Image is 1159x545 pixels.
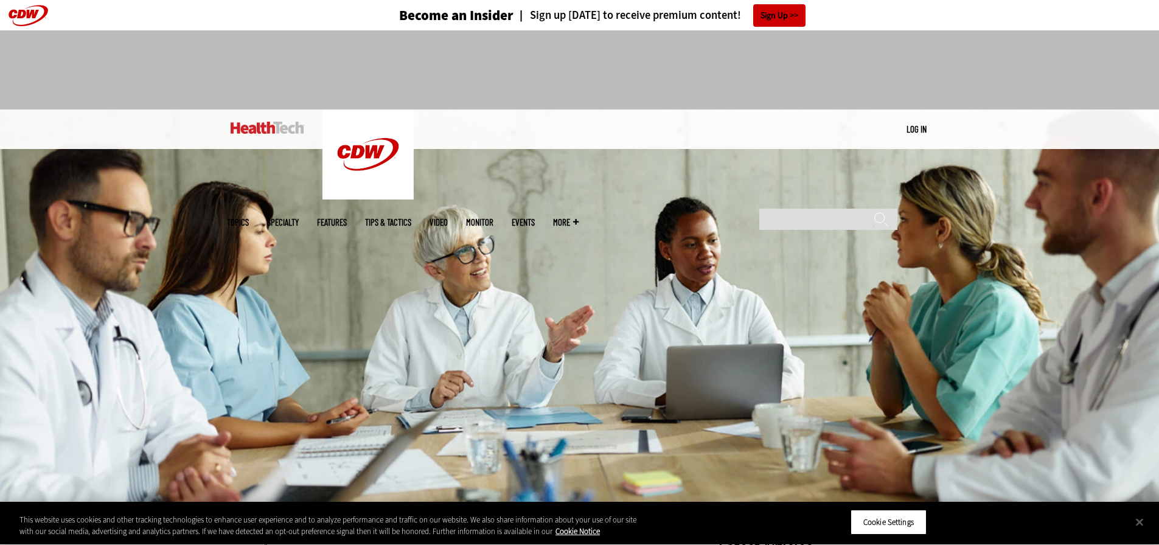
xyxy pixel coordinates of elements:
[512,218,535,227] a: Events
[353,9,513,23] a: Become an Insider
[466,218,493,227] a: MonITor
[227,218,249,227] span: Topics
[555,527,600,537] a: More information about your privacy
[317,218,347,227] a: Features
[365,218,411,227] a: Tips & Tactics
[513,10,741,21] a: Sign up [DATE] to receive premium content!
[553,218,579,227] span: More
[358,43,801,97] iframe: advertisement
[753,4,806,27] a: Sign Up
[430,218,448,227] a: Video
[231,122,304,134] img: Home
[267,218,299,227] span: Specialty
[322,190,414,203] a: CDW
[399,9,513,23] h3: Become an Insider
[19,514,638,538] div: This website uses cookies and other tracking technologies to enhance user experience and to analy...
[907,123,927,134] a: Log in
[322,109,414,200] img: Home
[851,510,927,535] button: Cookie Settings
[1126,509,1153,535] button: Close
[907,123,927,136] div: User menu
